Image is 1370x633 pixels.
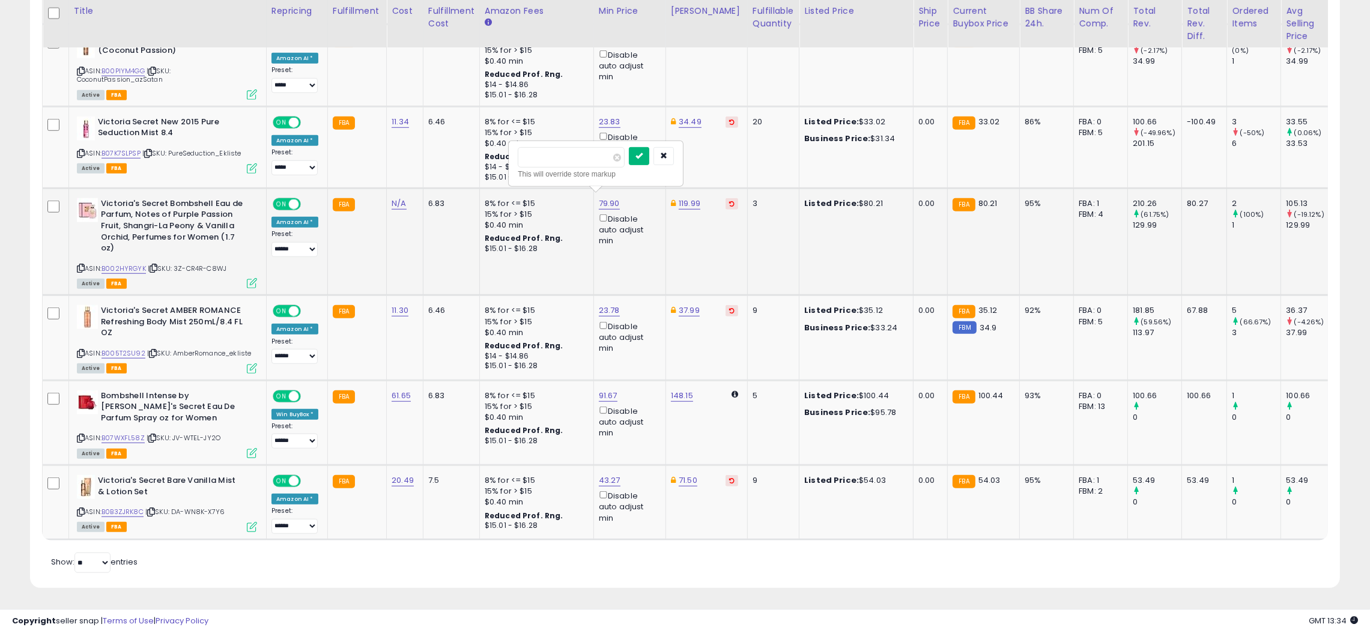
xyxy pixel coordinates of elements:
small: (-2.17%) [1141,46,1168,55]
div: FBM: 2 [1079,486,1118,497]
img: 41iTxm2YY8L._SL40_.jpg [77,475,95,499]
div: 5 [753,390,790,401]
div: 33.53 [1286,138,1335,149]
small: (66.67%) [1240,317,1271,327]
b: Listed Price: [804,198,859,209]
a: Privacy Policy [156,615,208,626]
div: 80.27 [1187,198,1217,209]
b: Bombshell Intense by [PERSON_NAME]'s Secret Eau De Parfum Spray oz for Women [101,390,247,427]
div: ASIN: [77,198,257,287]
div: 86% [1025,117,1064,127]
b: Reduced Prof. Rng. [485,510,563,521]
div: Ship Price [918,5,942,30]
small: (-2.17%) [1294,46,1321,55]
small: FBA [953,475,975,488]
div: $15.01 - $16.28 [485,436,584,446]
div: 0 [1133,412,1181,423]
div: Amazon AI * [271,53,318,64]
div: 6 [1232,138,1281,149]
div: Disable auto adjust min [599,320,656,354]
div: 9 [753,305,790,316]
span: FBA [106,522,127,532]
div: 0 [1286,497,1335,507]
small: FBA [333,305,355,318]
b: Listed Price: [804,390,859,401]
div: $14 - $14.86 [485,162,584,172]
div: $80.21 [804,198,904,209]
div: 0.00 [918,198,938,209]
div: 1 [1232,220,1281,231]
div: Min Price [599,5,661,17]
div: 15% for > $15 [485,209,584,220]
div: 93% [1025,390,1064,401]
a: B07K7SLPSP [102,148,141,159]
a: 61.65 [392,390,411,402]
span: All listings currently available for purchase on Amazon [77,163,105,174]
a: 71.50 [679,474,697,486]
img: 41gFDRhDy9L._SL40_.jpg [77,390,98,414]
div: Amazon Fees [485,5,589,17]
div: 6.46 [428,117,470,127]
div: FBM: 5 [1079,45,1118,56]
div: 53.49 [1133,475,1181,486]
b: Business Price: [804,407,870,418]
span: 35.12 [978,304,998,316]
span: 100.44 [978,390,1004,401]
div: Win BuyBox * [271,409,318,420]
div: 129.99 [1133,220,1181,231]
b: Reduced Prof. Rng. [485,151,563,162]
div: Disable auto adjust min [599,48,656,83]
div: 15% for > $15 [485,401,584,412]
div: $15.01 - $16.28 [485,521,584,531]
img: 31EVbS+Q+kL._SL40_.jpg [77,117,95,141]
div: Preset: [271,148,318,175]
span: OFF [299,391,318,401]
div: 36.37 [1286,305,1335,316]
a: B005T2SU92 [102,348,145,359]
div: 3 [753,198,790,209]
div: Disable auto adjust min [599,404,656,439]
div: 53.49 [1286,475,1335,486]
div: 129.99 [1286,220,1335,231]
small: FBA [333,117,355,130]
div: FBM: 13 [1079,401,1118,412]
div: 9 [753,475,790,486]
a: 91.67 [599,390,617,402]
a: 11.30 [392,304,408,316]
div: $14 - $14.86 [485,351,584,362]
a: N/A [392,198,406,210]
small: FBA [333,198,355,211]
div: Preset: [271,422,318,449]
div: 100.66 [1286,390,1335,401]
small: FBA [333,475,355,488]
a: 148.15 [671,390,693,402]
b: Reduced Prof. Rng. [485,341,563,351]
div: 201.15 [1133,138,1181,149]
span: ON [274,391,289,401]
span: All listings currently available for purchase on Amazon [77,90,105,100]
div: 8% for <= $15 [485,390,584,401]
small: (-19.12%) [1294,210,1324,219]
div: 1 [1232,390,1281,401]
div: $0.40 min [485,327,584,338]
div: [PERSON_NAME] [671,5,742,17]
div: 15% for > $15 [485,45,584,56]
div: $14 - $14.86 [485,80,584,90]
span: 54.03 [978,474,1001,486]
div: $0.40 min [485,497,584,507]
div: Preset: [271,66,318,93]
div: $15.01 - $16.28 [485,90,584,100]
span: All listings currently available for purchase on Amazon [77,449,105,459]
div: Total Rev. Diff. [1187,5,1222,43]
div: Amazon AI * [271,135,318,146]
small: FBA [333,390,355,404]
b: Victoria's Secret Bare Vanilla Mist & Lotion Set [98,475,244,500]
a: B07WXFL58Z [102,433,145,443]
small: FBA [953,117,975,130]
div: Cost [392,5,418,17]
div: 105.13 [1286,198,1335,209]
div: 53.49 [1187,475,1217,486]
div: 67.88 [1187,305,1217,316]
div: 0.00 [918,475,938,486]
div: $35.12 [804,305,904,316]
